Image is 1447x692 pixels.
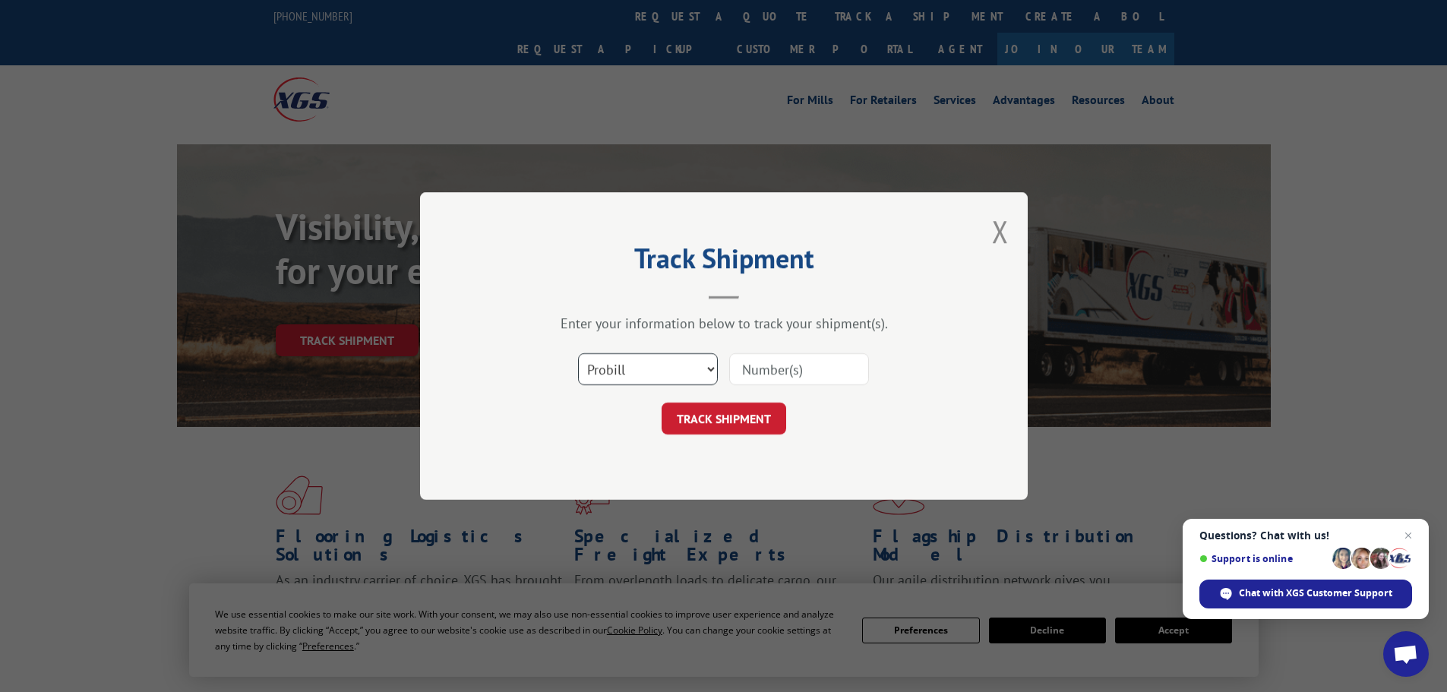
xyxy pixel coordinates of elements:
[662,403,786,434] button: TRACK SHIPMENT
[1239,586,1392,600] span: Chat with XGS Customer Support
[1399,526,1417,545] span: Close chat
[496,314,952,332] div: Enter your information below to track your shipment(s).
[1199,553,1327,564] span: Support is online
[1383,631,1429,677] div: Open chat
[1199,529,1412,542] span: Questions? Chat with us!
[992,211,1009,251] button: Close modal
[1199,580,1412,608] div: Chat with XGS Customer Support
[496,248,952,276] h2: Track Shipment
[729,353,869,385] input: Number(s)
